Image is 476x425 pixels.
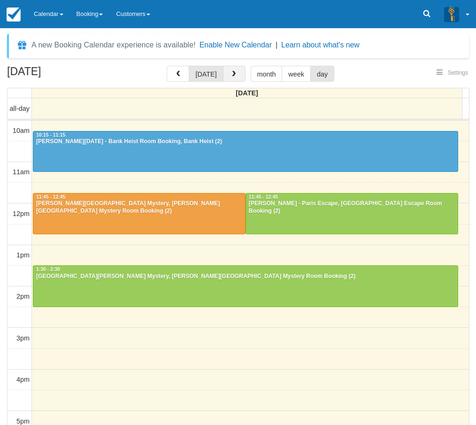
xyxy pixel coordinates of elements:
div: [PERSON_NAME] - Paris Escape, [GEOGRAPHIC_DATA] Escape Room Booking (2) [248,200,455,215]
button: [DATE] [189,66,223,82]
div: [PERSON_NAME][GEOGRAPHIC_DATA] Mystery, [PERSON_NAME][GEOGRAPHIC_DATA] Mystery Room Booking (2) [36,200,243,215]
span: 12pm [13,210,30,217]
button: week [282,66,311,82]
img: A3 [444,7,459,22]
a: Learn about what's new [281,41,360,49]
span: 1pm [16,251,30,259]
span: 1:30 - 2:30 [36,267,60,272]
div: A new Booking Calendar experience is available! [31,39,196,51]
button: Settings [431,66,474,80]
span: [DATE] [236,89,258,97]
span: 10am [13,127,30,134]
span: 5pm [16,417,30,425]
button: month [251,66,283,82]
a: 11:45 - 12:45[PERSON_NAME] - Paris Escape, [GEOGRAPHIC_DATA] Escape Room Booking (2) [246,193,458,234]
span: 10:15 - 11:15 [36,132,65,138]
h2: [DATE] [7,66,126,83]
a: 10:15 - 11:15[PERSON_NAME][DATE] - Bank Heist Room Booking, Bank Heist (2) [33,131,458,172]
div: [GEOGRAPHIC_DATA][PERSON_NAME] Mystery, [PERSON_NAME][GEOGRAPHIC_DATA] Mystery Room Booking (2) [36,273,455,280]
span: 2pm [16,293,30,300]
span: 4pm [16,376,30,383]
a: 1:30 - 2:30[GEOGRAPHIC_DATA][PERSON_NAME] Mystery, [PERSON_NAME][GEOGRAPHIC_DATA] Mystery Room Bo... [33,265,458,307]
span: 11am [13,168,30,176]
span: 11:45 - 12:45 [36,194,65,200]
span: | [276,41,277,49]
span: 11:45 - 12:45 [249,194,278,200]
span: all-day [10,105,30,112]
div: [PERSON_NAME][DATE] - Bank Heist Room Booking, Bank Heist (2) [36,138,455,146]
button: Enable New Calendar [200,40,272,50]
a: 11:45 - 12:45[PERSON_NAME][GEOGRAPHIC_DATA] Mystery, [PERSON_NAME][GEOGRAPHIC_DATA] Mystery Room ... [33,193,246,234]
button: day [310,66,334,82]
span: 3pm [16,334,30,342]
span: Settings [448,70,468,76]
img: checkfront-main-nav-mini-logo.png [7,8,21,22]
